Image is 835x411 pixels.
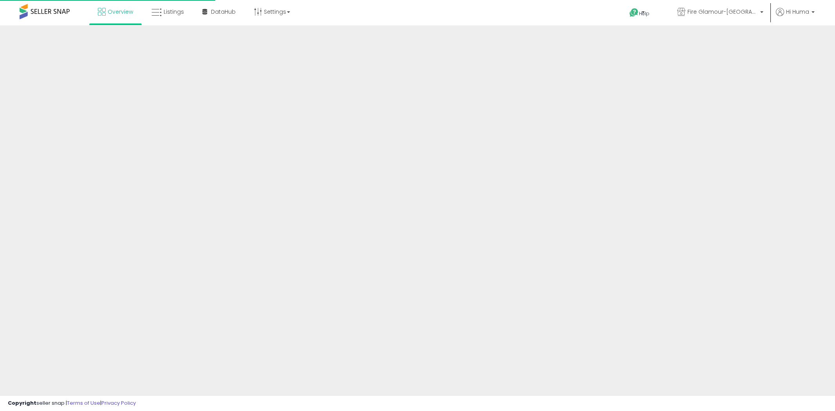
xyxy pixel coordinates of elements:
[211,8,236,16] span: DataHub
[687,8,758,16] span: Fire Glamour-[GEOGRAPHIC_DATA]
[108,8,133,16] span: Overview
[164,8,184,16] span: Listings
[786,8,809,16] span: Hi Huma
[629,8,639,18] i: Get Help
[639,10,649,17] span: Help
[776,8,815,25] a: Hi Huma
[623,2,665,25] a: Help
